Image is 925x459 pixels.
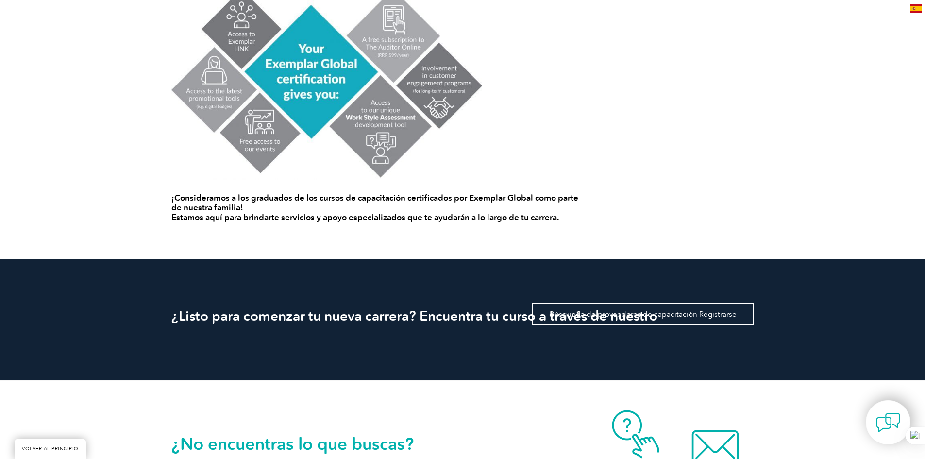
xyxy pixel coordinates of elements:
[171,434,414,454] font: ¿No encuentras lo que buscas?
[876,410,900,435] img: contact-chat.png
[22,446,79,452] font: VOLVER AL PRINCIPIO
[15,439,86,459] a: VOLVER AL PRINCIPIO
[171,212,559,222] font: Estamos aquí para brindarte servicios y apoyo especializados que te ayudarán a lo largo de tu car...
[171,307,657,324] font: ¿Listo para comenzar tu nueva carrera? Encuentra tu curso a través de nuestro
[171,193,578,212] font: ¡Consideramos a los graduados de los cursos de capacitación certificados por Exemplar Global como...
[597,410,674,459] img: contact-faq.webp
[910,4,922,13] img: es
[550,310,737,319] font: Búsqueda de proveedores de capacitación Registrarse
[532,303,754,325] a: Búsqueda de proveedores de capacitación Registrarse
